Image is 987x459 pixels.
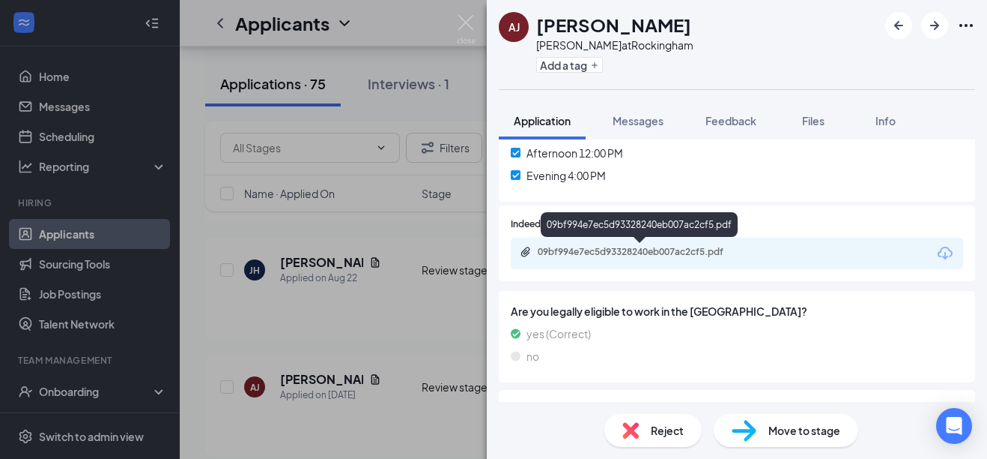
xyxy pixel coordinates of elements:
span: Move to stage [768,422,840,439]
span: Messages [613,114,663,127]
svg: ArrowLeftNew [890,16,908,34]
span: Afternoon 12:00 PM [526,145,623,161]
svg: ArrowRight [926,16,944,34]
button: ArrowRight [921,12,948,39]
span: Feedback [705,114,756,127]
span: Evening 4:00 PM [526,167,606,184]
span: yes (Correct) [526,325,591,342]
span: Are you at least 16 years of age? [511,402,963,418]
span: Files [802,114,824,127]
div: [PERSON_NAME] at Rockingham [536,37,693,52]
svg: Download [936,244,954,262]
div: 09bf994e7ec5d93328240eb007ac2cf5.pdf [538,246,747,258]
button: ArrowLeftNew [885,12,912,39]
a: Paperclip09bf994e7ec5d93328240eb007ac2cf5.pdf [520,246,762,260]
span: Info [875,114,896,127]
h1: [PERSON_NAME] [536,12,691,37]
div: Open Intercom Messenger [936,408,972,444]
svg: Paperclip [520,246,532,258]
span: Indeed Resume [511,217,577,232]
button: PlusAdd a tag [536,57,603,73]
span: Application [514,114,571,127]
svg: Ellipses [957,16,975,34]
span: Reject [651,422,684,439]
svg: Plus [590,61,599,70]
div: AJ [508,19,520,34]
span: no [526,348,539,364]
div: 09bf994e7ec5d93328240eb007ac2cf5.pdf [541,212,738,237]
span: Are you legally eligible to work in the [GEOGRAPHIC_DATA]? [511,303,963,319]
